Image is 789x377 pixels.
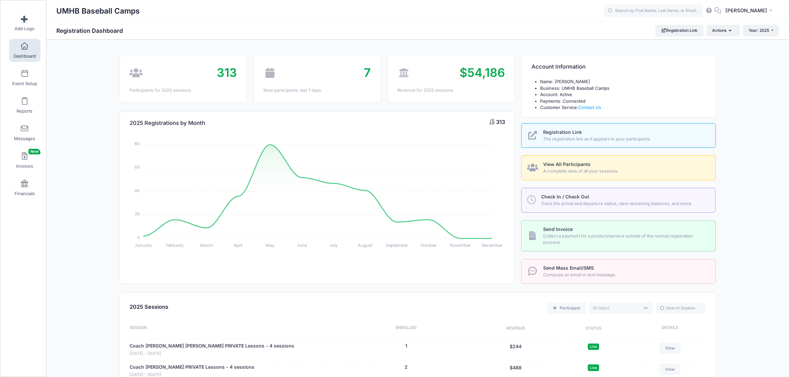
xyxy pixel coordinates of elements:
[543,233,708,246] span: Collect a payment for a product/service outside of the normal registration process
[386,242,408,248] tspan: September
[266,242,274,248] tspan: May
[540,79,706,85] li: Name: [PERSON_NAME]
[56,27,129,34] h1: Registration Dashboard
[496,119,505,125] span: 313
[14,136,35,141] span: Messages
[329,242,338,248] tspan: July
[130,303,168,310] span: 2025 Sessions
[541,200,708,207] span: Track the arrival and departure status, view remaining balances, and more.
[358,242,372,248] tspan: August
[135,141,140,146] tspan: 80
[749,28,769,33] span: Year: 2025
[556,325,631,333] div: Status
[405,364,408,371] button: 2
[543,129,582,135] span: Registration Link
[337,325,475,333] div: Enrolled
[135,164,140,170] tspan: 60
[532,58,586,77] h4: Account Information
[130,114,205,133] h4: 2025 Registrations by Month
[521,220,716,251] a: Send Invoice Collect a payment for a product/service outside of the normal registration process
[217,65,237,80] span: 313
[166,242,184,248] tspan: February
[9,94,40,117] a: Reports
[475,343,556,357] div: $244
[9,11,40,34] a: Add Logo
[28,149,40,154] span: New
[450,242,471,248] tspan: November
[578,105,601,110] a: Contact Us
[135,211,140,217] tspan: 20
[547,302,586,314] a: Add a new manual registration
[364,65,371,80] span: 7
[15,26,34,31] span: Add Logo
[9,149,40,172] a: InvoicesNew
[540,98,706,105] li: Payments: Connected
[543,136,708,142] span: The registration link as it appears to your participants.
[656,302,706,314] input: Search Session
[56,3,140,19] h1: UMHB Baseball Camps
[540,85,706,92] li: Business: UMHB Baseball Camps
[604,4,703,18] input: Search by First Name, Last Name, or Email...
[521,155,716,180] a: View All Participants A complete view of all your sessions.
[543,226,573,232] span: Send Invoice
[135,242,152,248] tspan: January
[421,242,437,248] tspan: October
[721,3,779,19] button: [PERSON_NAME]
[9,121,40,144] a: Messages
[475,325,556,333] div: Revenue
[543,168,708,175] span: A complete view of all your sessions.
[482,242,503,248] tspan: December
[521,259,716,284] a: Send Mass Email/SMS Compose an email or text message.
[200,242,213,248] tspan: March
[540,91,706,98] li: Account: Active
[706,25,740,36] button: Actions
[543,161,591,167] span: View All Participants
[15,191,35,196] span: Financials
[12,81,37,86] span: Event Setup
[405,343,407,350] button: 1
[17,108,32,114] span: Reports
[725,7,767,14] span: [PERSON_NAME]
[9,66,40,89] a: Event Setup
[9,176,40,199] a: Financials
[543,272,708,278] span: Compose an email or text message.
[130,87,237,94] div: Participants for 2025 sessions
[743,25,779,36] button: Year: 2025
[540,104,706,111] li: Customer Service:
[135,188,140,193] tspan: 40
[397,87,505,94] div: Revenue for 2025 sessions
[659,343,681,354] a: View
[593,305,640,311] textarea: Search
[631,325,706,333] div: Details
[14,53,36,59] span: Dashboard
[130,364,254,371] a: Coach [PERSON_NAME] PRIVATE Lessons - 4 sessions
[460,65,505,80] span: $54,186
[263,87,371,94] div: New participants: last 7 days
[521,123,716,148] a: Registration Link The registration link as it appears to your participants.
[130,325,337,333] div: Session
[543,265,594,271] span: Send Mass Email/SMS
[130,350,294,357] span: [DATE] - [DATE]
[655,25,704,36] a: Registration Link
[130,343,294,350] a: Coach [PERSON_NAME] [PERSON_NAME] PRIVATE Lessons - 4 sessions
[137,235,140,240] tspan: 0
[297,242,307,248] tspan: June
[234,242,243,248] tspan: April
[588,344,599,350] span: Live
[588,364,599,371] span: Live
[521,188,716,213] a: Check In / Check Out Track the arrival and departure status, view remaining balances, and more.
[541,194,589,199] span: Check In / Check Out
[9,39,40,62] a: Dashboard
[16,163,33,169] span: Invoices
[659,364,681,375] a: View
